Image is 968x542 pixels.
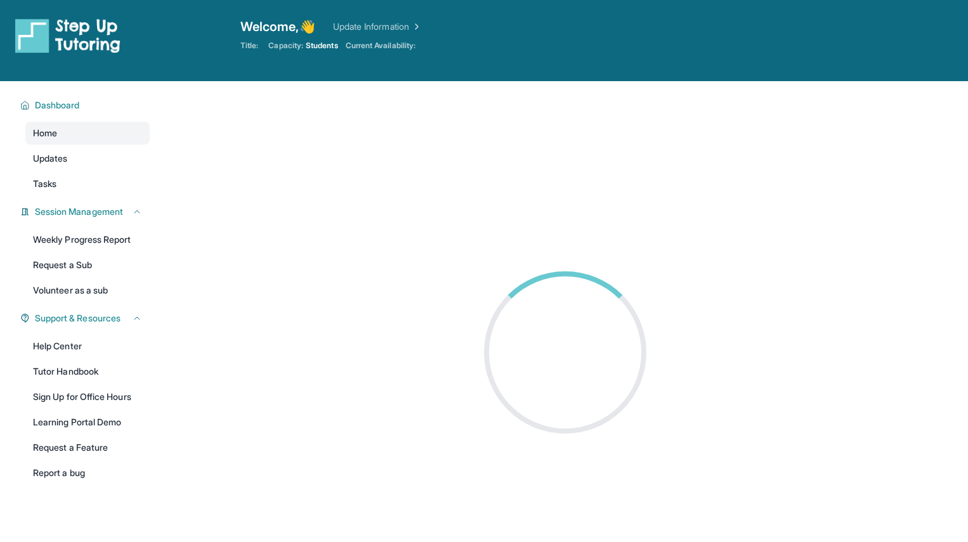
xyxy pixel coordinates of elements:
[25,385,150,408] a: Sign Up for Office Hours
[35,205,123,218] span: Session Management
[30,312,142,325] button: Support & Resources
[25,172,150,195] a: Tasks
[25,147,150,170] a: Updates
[25,335,150,358] a: Help Center
[33,177,56,190] span: Tasks
[25,360,150,383] a: Tutor Handbook
[25,411,150,434] a: Learning Portal Demo
[25,228,150,251] a: Weekly Progress Report
[306,41,338,51] span: Students
[25,122,150,145] a: Home
[25,279,150,302] a: Volunteer as a sub
[333,20,422,33] a: Update Information
[25,436,150,459] a: Request a Feature
[25,254,150,276] a: Request a Sub
[33,127,57,139] span: Home
[268,41,303,51] span: Capacity:
[346,41,415,51] span: Current Availability:
[35,312,121,325] span: Support & Resources
[240,18,315,35] span: Welcome, 👋
[30,205,142,218] button: Session Management
[15,18,121,53] img: logo
[240,41,258,51] span: Title:
[33,152,68,165] span: Updates
[30,99,142,112] button: Dashboard
[35,99,80,112] span: Dashboard
[25,461,150,484] a: Report a bug
[409,20,422,33] img: Chevron Right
